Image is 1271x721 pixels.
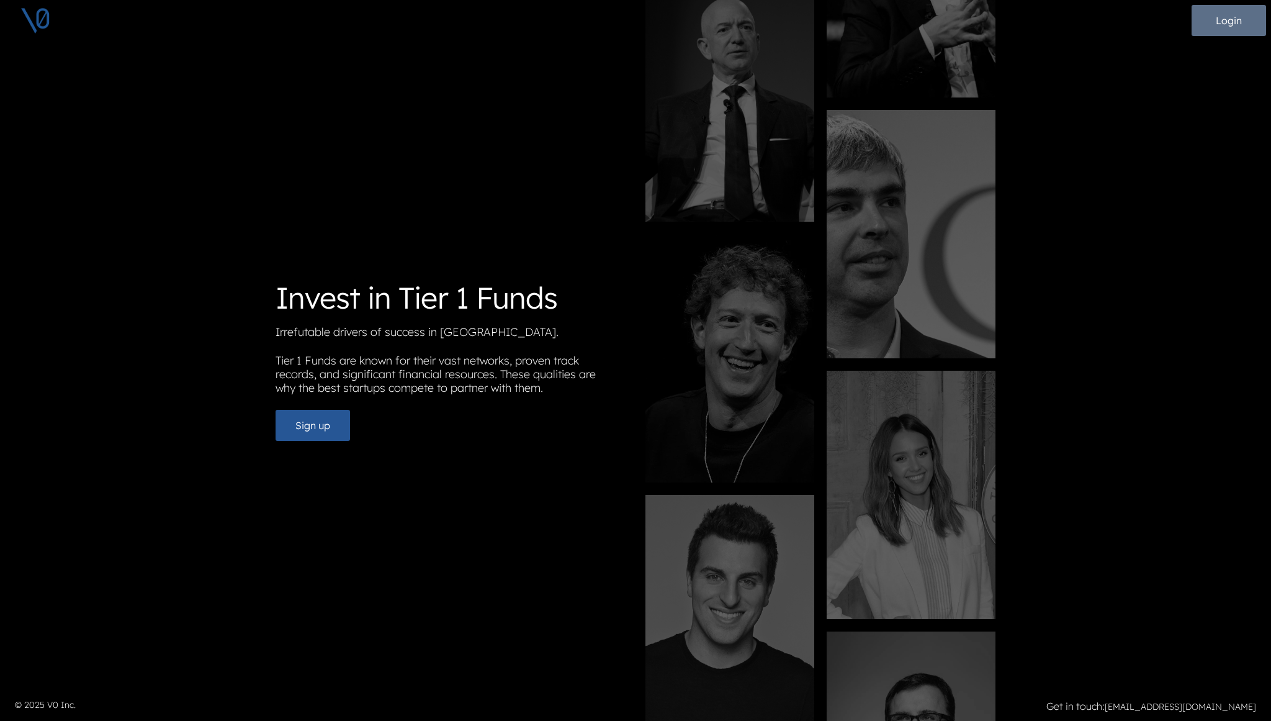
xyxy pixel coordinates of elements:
h1: Invest in Tier 1 Funds [276,280,626,316]
img: V0 logo [20,5,51,36]
p: Irrefutable drivers of success in [GEOGRAPHIC_DATA]. [276,325,626,344]
strong: Get in touch: [1046,700,1105,712]
button: Sign up [276,410,350,441]
p: Tier 1 Funds are known for their vast networks, proven track records, and significant financial r... [276,354,626,400]
a: [EMAIL_ADDRESS][DOMAIN_NAME] [1105,701,1256,712]
button: Login [1192,5,1266,36]
p: © 2025 V0 Inc. [15,699,628,712]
